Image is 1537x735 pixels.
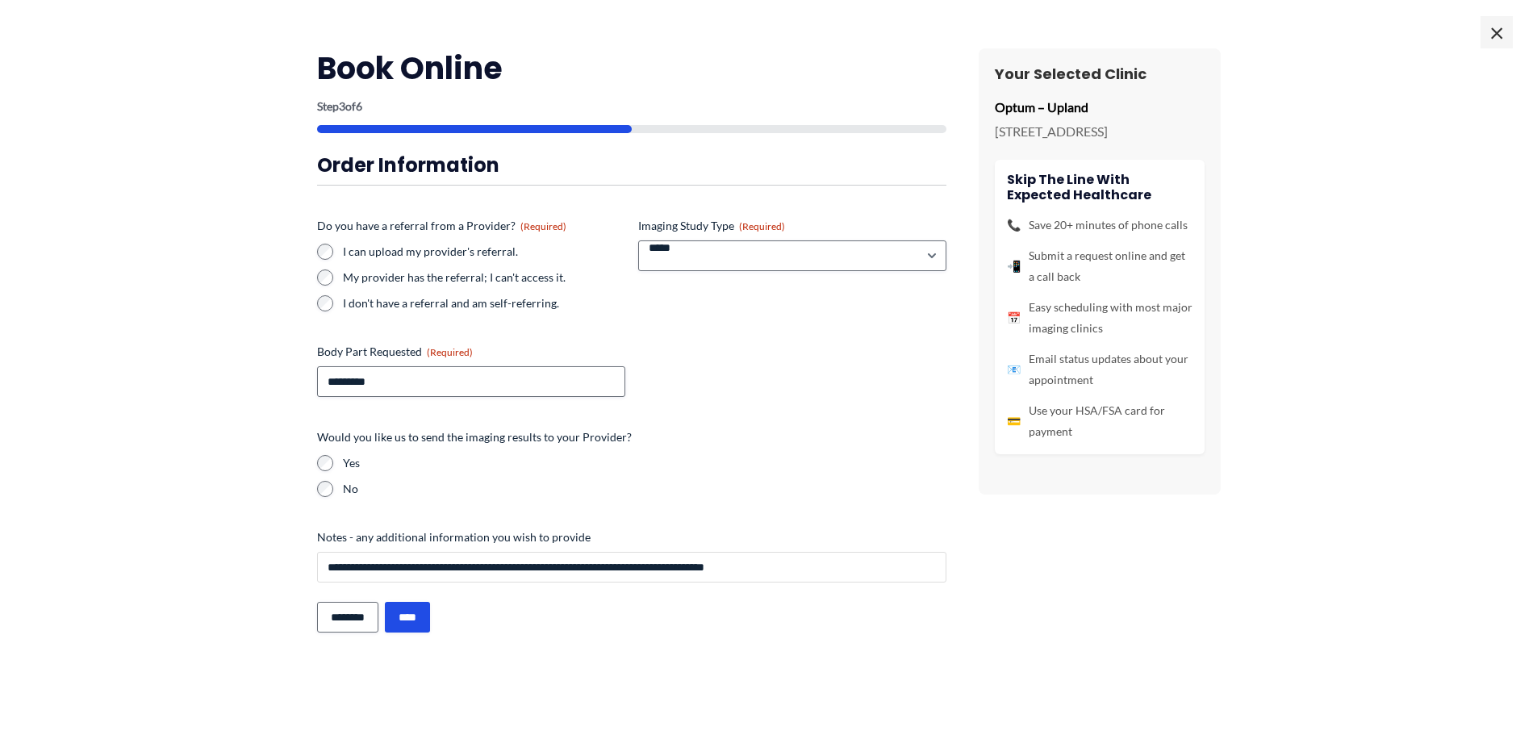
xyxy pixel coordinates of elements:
[1007,215,1192,236] li: Save 20+ minutes of phone calls
[339,99,345,113] span: 3
[343,455,946,471] label: Yes
[1007,297,1192,339] li: Easy scheduling with most major imaging clinics
[343,269,625,286] label: My provider has the referral; I can't access it.
[1007,256,1021,277] span: 📲
[1007,215,1021,236] span: 📞
[317,344,625,360] label: Body Part Requested
[1007,411,1021,432] span: 💳
[1007,245,1192,287] li: Submit a request online and get a call back
[356,99,362,113] span: 6
[1481,16,1513,48] span: ×
[343,481,946,497] label: No
[343,295,625,311] label: I don't have a referral and am self-referring.
[520,220,566,232] span: (Required)
[427,346,473,358] span: (Required)
[995,65,1205,83] h3: Your Selected Clinic
[317,429,632,445] legend: Would you like us to send the imaging results to your Provider?
[638,218,946,234] label: Imaging Study Type
[1007,349,1192,390] li: Email status updates about your appointment
[317,152,946,177] h3: Order Information
[317,101,946,112] p: Step of
[739,220,785,232] span: (Required)
[317,48,946,88] h2: Book Online
[343,244,625,260] label: I can upload my provider's referral.
[1007,307,1021,328] span: 📅
[1007,172,1192,203] h4: Skip the line with Expected Healthcare
[995,119,1205,144] p: [STREET_ADDRESS]
[1007,400,1192,442] li: Use your HSA/FSA card for payment
[995,95,1205,119] p: Optum – Upland
[1007,359,1021,380] span: 📧
[317,218,566,234] legend: Do you have a referral from a Provider?
[317,529,946,545] label: Notes - any additional information you wish to provide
